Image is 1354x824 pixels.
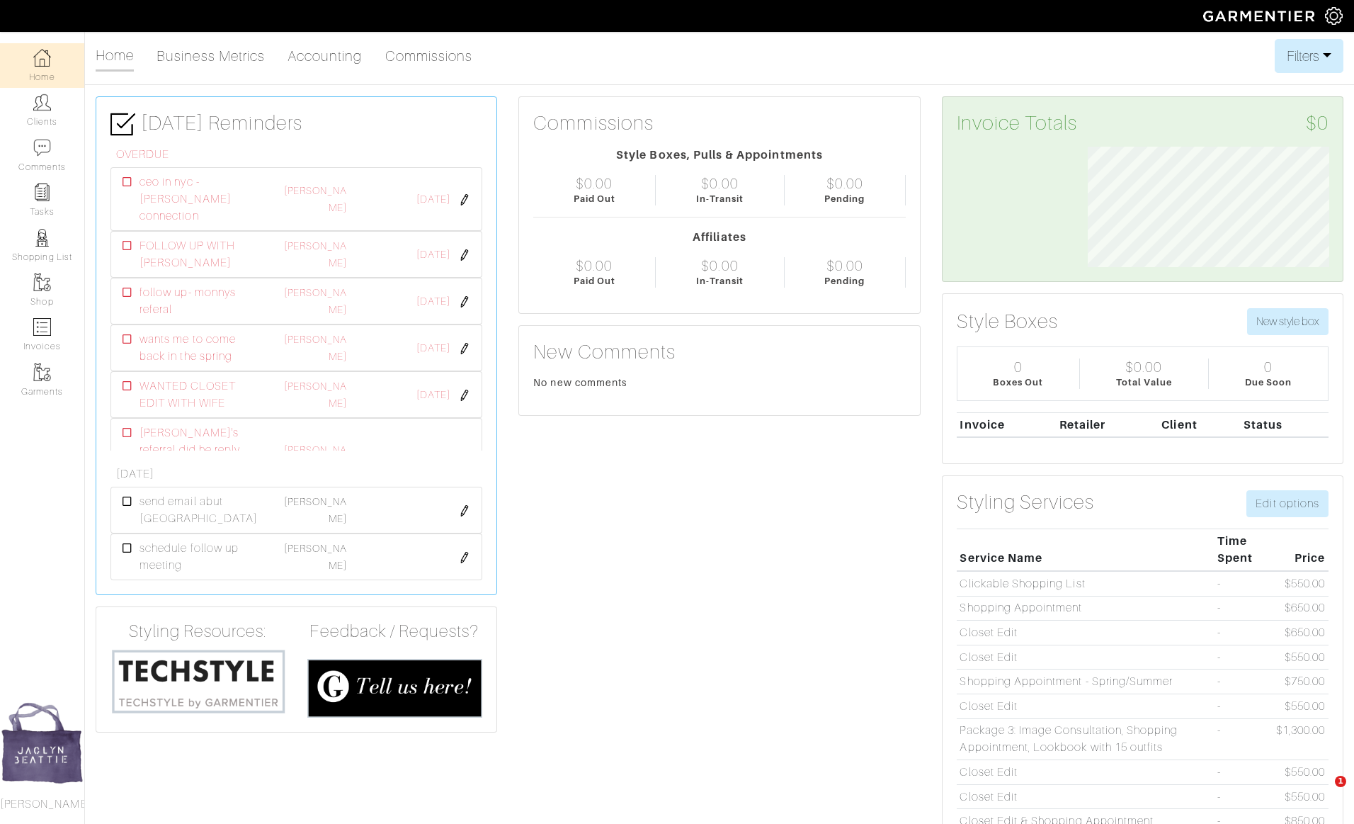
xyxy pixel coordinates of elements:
div: Paid Out [574,192,615,205]
img: pen-cf24a1663064a2ec1b9c1bd2387e9de7a2fa800b781884d57f21acf72779bad2.png [459,296,470,307]
td: $550.00 [1273,571,1329,596]
span: wants me to come back in the spring [140,331,255,365]
button: Filters [1275,39,1343,73]
div: Total Value [1116,376,1173,389]
h3: Invoice Totals [957,111,1329,135]
div: Boxes Out [993,376,1042,389]
span: send email abut [GEOGRAPHIC_DATA] [140,493,258,527]
div: $0.00 [701,175,738,192]
h6: [DATE] [116,468,482,481]
h3: Styling Services [957,490,1095,514]
img: comment-icon-a0a6a9ef722e966f86d9cbdc48e553b5cf19dbc54f86b18d962a5391bc8f6eb6.png [33,139,51,157]
h4: Feedback / Requests? [307,621,483,642]
span: [DATE] [416,192,450,208]
span: follow up- monnys referal [140,284,255,318]
span: [DATE] [416,388,450,403]
span: [PERSON_NAME]'s referral did he reply about [GEOGRAPHIC_DATA]? [140,424,264,492]
div: $0.00 [576,257,613,274]
img: pen-cf24a1663064a2ec1b9c1bd2387e9de7a2fa800b781884d57f21acf72779bad2.png [459,552,470,563]
td: - [1214,718,1273,760]
h3: New Comments [533,340,905,364]
td: $750.00 [1273,670,1329,694]
div: In-Transit [696,192,744,205]
img: reminder-icon-8004d30b9f0a5d33ae49ab947aed9ed385cf756f9e5892f1edd6e32f2345188e.png [33,184,51,201]
th: Invoice [957,412,1057,437]
td: - [1214,670,1273,694]
th: Time Spent [1214,529,1273,571]
td: - [1214,694,1273,718]
a: [PERSON_NAME] [284,380,348,409]
td: Closet Edit [957,784,1214,809]
img: feedback_requests-3821251ac2bd56c73c230f3229a5b25d6eb027adea667894f41107c140538ee0.png [307,659,483,718]
a: [PERSON_NAME] [284,240,348,269]
th: Retailer [1056,412,1158,437]
td: $650.00 [1273,621,1329,645]
img: pen-cf24a1663064a2ec1b9c1bd2387e9de7a2fa800b781884d57f21acf72779bad2.png [459,390,470,401]
td: - [1214,784,1273,809]
td: - [1214,596,1273,621]
a: Edit options [1246,490,1329,517]
td: Closet Edit [957,760,1214,785]
div: Paid Out [574,274,615,288]
span: schedule follow up meeting [140,540,255,574]
img: pen-cf24a1663064a2ec1b9c1bd2387e9de7a2fa800b781884d57f21acf72779bad2.png [459,343,470,354]
img: garments-icon-b7da505a4dc4fd61783c78ac3ca0ef83fa9d6f193b1c9dc38574b1d14d53ca28.png [33,273,51,291]
a: Business Metrics [157,42,265,70]
img: pen-cf24a1663064a2ec1b9c1bd2387e9de7a2fa800b781884d57f21acf72779bad2.png [459,249,470,261]
img: orders-icon-0abe47150d42831381b5fb84f609e132dff9fe21cb692f30cb5eec754e2cba89.png [33,318,51,336]
img: garmentier-logo-header-white-b43fb05a5012e4ada735d5af1a66efaba907eab6374d6393d1fbf88cb4ef424d.png [1196,4,1325,28]
td: $1,300.00 [1273,718,1329,760]
a: [PERSON_NAME] [284,496,348,524]
span: ceo in nyc - [PERSON_NAME] connection [140,174,255,225]
td: - [1214,645,1273,670]
td: Package 3: Image Consultation, Shopping Appointment, Lookbook with 15 outfits [957,718,1214,760]
a: [PERSON_NAME] [284,334,348,362]
a: [PERSON_NAME] [284,444,348,473]
div: $0.00 [1125,359,1162,376]
div: $0.00 [826,257,863,274]
a: Home [96,41,134,72]
td: Closet Edit [957,621,1214,645]
div: Pending [824,274,865,288]
span: $0 [1306,111,1329,135]
span: FOLLOW UP WITH [PERSON_NAME] [140,237,255,271]
div: 0 [1264,359,1273,376]
td: Closet Edit [957,645,1214,670]
img: pen-cf24a1663064a2ec1b9c1bd2387e9de7a2fa800b781884d57f21acf72779bad2.png [459,194,470,205]
td: - [1214,571,1273,596]
div: Style Boxes, Pulls & Appointments [533,147,905,164]
a: [PERSON_NAME] [284,185,348,213]
td: Shopping Appointment [957,596,1214,621]
td: $550.00 [1273,784,1329,809]
img: pen-cf24a1663064a2ec1b9c1bd2387e9de7a2fa800b781884d57f21acf72779bad2.png [459,505,470,517]
img: gear-icon-white-bd11855cb880d31180b6d7d6211b90ccbf57a29d726f0c71d8c61bd08dd39cc2.png [1325,7,1343,25]
div: $0.00 [826,175,863,192]
th: Price [1273,529,1329,571]
button: New style box [1247,308,1329,335]
span: 1 [1335,776,1346,787]
h6: OVERDUE [116,148,482,162]
div: Due Soon [1245,376,1292,389]
td: $550.00 [1273,694,1329,718]
a: Commissions [385,42,473,70]
iframe: Intercom live chat [1306,776,1340,810]
td: $650.00 [1273,596,1329,621]
a: Accounting [288,42,363,70]
span: WANTED CLOSET EDIT WITH WIFE [140,378,255,412]
img: dashboard-icon-dbcd8f5a0b271acd01030246c82b418ddd0df26cd7fceb0bd07c9910d44c42f6.png [33,49,51,67]
div: In-Transit [696,274,744,288]
td: - [1214,621,1273,645]
td: Closet Edit [957,694,1214,718]
img: check-box-icon-36a4915ff3ba2bd8f6e4f29bc755bb66becd62c870f447fc0dd1365fcfddab58.png [110,112,135,137]
h3: [DATE] Reminders [110,111,482,137]
td: - [1214,760,1273,785]
img: clients-icon-6bae9207a08558b7cb47a8932f037763ab4055f8c8b6bfacd5dc20c3e0201464.png [33,94,51,111]
h3: Style Boxes [957,310,1059,334]
th: Status [1240,412,1329,437]
a: [PERSON_NAME] [284,287,348,315]
th: Client [1159,412,1240,437]
div: $0.00 [701,257,738,274]
td: $550.00 [1273,645,1329,670]
span: [DATE] [416,294,450,310]
div: Affiliates [533,229,905,246]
